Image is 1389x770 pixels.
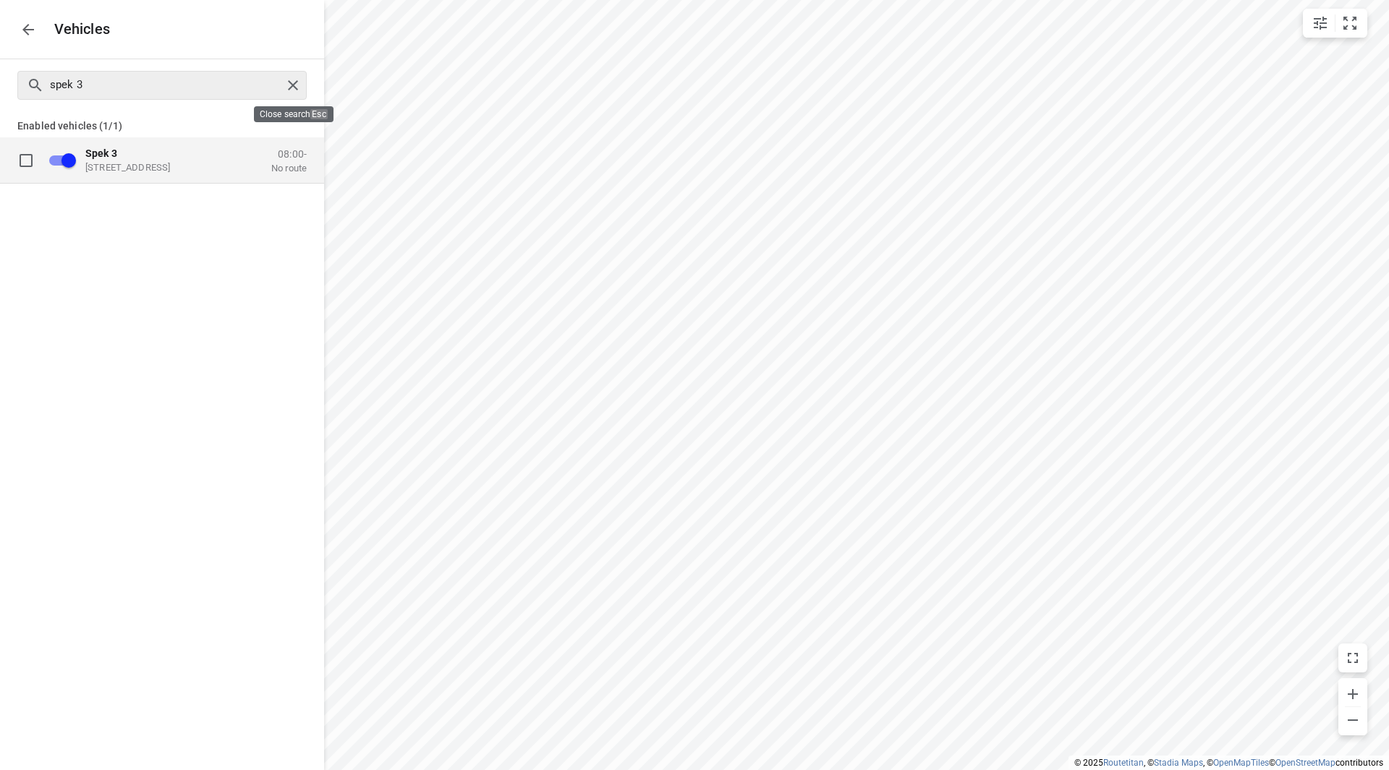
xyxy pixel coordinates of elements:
[41,146,77,174] span: Disable
[1303,9,1367,38] div: small contained button group
[271,147,307,159] p: 08:00-
[1103,758,1144,768] a: Routetitan
[271,162,307,174] p: No route
[1335,9,1364,38] button: Fit zoom
[50,74,282,96] input: Search vehicles
[1154,758,1203,768] a: Stadia Maps
[1306,9,1335,38] button: Map settings
[85,161,230,173] p: [STREET_ADDRESS]
[1275,758,1335,768] a: OpenStreetMap
[43,21,111,38] p: Vehicles
[1213,758,1269,768] a: OpenMapTiles
[85,147,117,158] b: Spek 3
[1074,758,1383,768] li: © 2025 , © , © © contributors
